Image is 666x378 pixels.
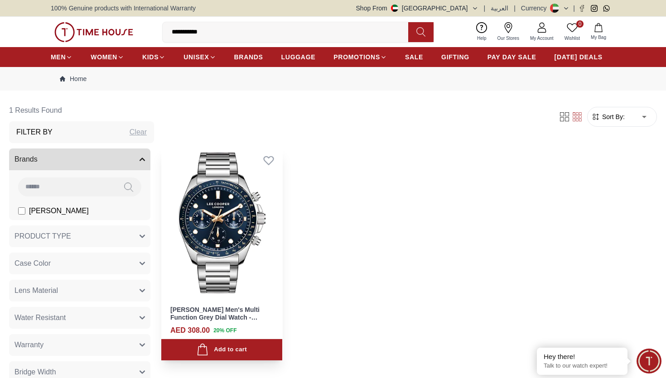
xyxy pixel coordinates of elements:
button: العربية [491,4,508,13]
span: WOMEN [91,53,117,62]
span: BRANDS [234,53,263,62]
span: KIDS [142,53,159,62]
a: [PERSON_NAME] Men's Multi Function Grey Dial Watch - LC08215.360 [170,306,260,329]
span: GIFTING [441,53,469,62]
span: Warranty [14,340,43,350]
span: PAY DAY SALE [487,53,536,62]
span: Lens Material [14,285,58,296]
a: Home [60,74,87,83]
span: Brands [14,154,38,165]
span: MEN [51,53,66,62]
span: [DATE] DEALS [555,53,603,62]
a: PROMOTIONS [333,49,387,65]
span: LUGGAGE [281,53,316,62]
a: MEN [51,49,72,65]
button: Lens Material [9,280,150,301]
a: Our Stores [492,20,525,43]
span: Help [473,35,490,42]
div: Hey there! [544,352,621,361]
nav: Breadcrumb [51,67,615,91]
span: Our Stores [494,35,523,42]
img: ... [54,22,133,42]
a: KIDS [142,49,165,65]
button: Case Color [9,253,150,274]
span: PRODUCT TYPE [14,231,71,242]
button: Warranty [9,334,150,356]
img: United Arab Emirates [391,5,398,12]
div: Add to cart [197,344,247,356]
h3: Filter By [16,127,53,138]
span: Sort By: [600,112,625,121]
span: My Account [526,35,557,42]
span: [PERSON_NAME] [29,206,89,216]
span: Water Resistant [14,312,66,323]
span: SALE [405,53,423,62]
h4: AED 308.00 [170,325,210,336]
p: Talk to our watch expert! [544,362,621,370]
a: Facebook [579,5,585,12]
span: 20 % OFF [213,326,236,335]
a: [DATE] DEALS [555,49,603,65]
input: [PERSON_NAME] [18,207,25,215]
a: PAY DAY SALE [487,49,536,65]
a: Help [472,20,492,43]
a: Instagram [591,5,598,12]
span: | [484,4,486,13]
button: Sort By: [591,112,625,121]
div: Currency [521,4,550,13]
button: Shop From[GEOGRAPHIC_DATA] [356,4,478,13]
span: 100% Genuine products with International Warranty [51,4,196,13]
span: 0 [576,20,584,28]
button: My Bag [585,21,612,43]
span: Bridge Width [14,367,56,378]
span: My Bag [587,34,610,41]
h6: 1 Results Found [9,100,154,121]
span: PROMOTIONS [333,53,380,62]
span: Case Color [14,258,51,269]
span: | [514,4,516,13]
a: 0Wishlist [559,20,585,43]
a: BRANDS [234,49,263,65]
span: Wishlist [561,35,584,42]
button: PRODUCT TYPE [9,225,150,247]
button: Add to cart [161,339,282,360]
a: GIFTING [441,49,469,65]
span: UNISEX [183,53,209,62]
div: Clear [130,127,147,138]
a: Whatsapp [603,5,610,12]
a: UNISEX [183,49,216,65]
button: Brands [9,148,150,170]
a: LUGGAGE [281,49,316,65]
a: WOMEN [91,49,124,65]
img: Lee Cooper Men's Multi Function Grey Dial Watch - LC08215.360 [161,147,282,299]
button: Water Resistant [9,307,150,329]
a: SALE [405,49,423,65]
span: | [573,4,575,13]
div: Chat Widget [637,349,661,373]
